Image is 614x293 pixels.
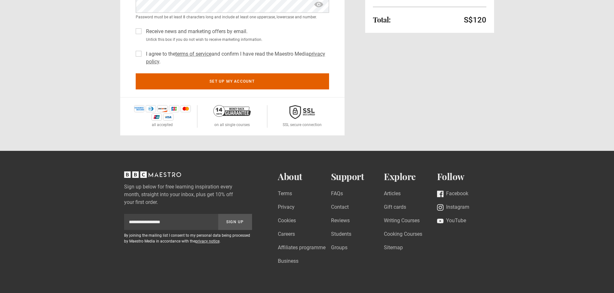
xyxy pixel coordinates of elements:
[124,214,252,230] div: Sign up to newsletter
[331,244,347,252] a: Groups
[151,114,162,121] img: unionpay
[146,105,156,112] img: diners
[278,190,292,198] a: Terms
[195,239,219,243] a: privacy notice
[136,14,329,20] small: Password must be at least 8 characters long and include at least one uppercase, lowercase and num...
[124,233,252,244] p: By joining the mailing list I consent to my personal data being processed by Maestro Media in acc...
[157,105,168,112] img: discover
[331,230,351,239] a: Students
[384,190,401,198] a: Articles
[278,230,295,239] a: Careers
[134,105,144,112] img: amex
[213,105,251,117] img: 14-day-money-back-guarantee-42d24aedb5115c0ff13b.png
[152,122,173,128] p: all accepted
[373,16,391,23] h2: Total:
[143,28,248,35] label: Receive news and marketing offers by email.
[214,122,250,128] p: on all single courses
[124,183,252,206] label: Sign up below for free learning inspiration every month, straight into your inbox, plus get 10% o...
[384,217,420,225] a: Writing Courses
[278,244,326,252] a: Affiliates programme
[331,190,343,198] a: FAQs
[136,73,329,89] button: Set up my account
[283,122,322,128] p: SSL secure connection
[331,203,349,212] a: Contact
[331,217,350,225] a: Reviews
[384,171,437,182] h2: Explore
[218,214,252,230] button: Sign Up
[384,203,406,212] a: Gift cards
[437,171,490,182] h2: Follow
[278,171,331,182] h2: About
[437,217,466,225] a: YouTube
[464,15,486,25] p: S$120
[180,105,191,112] img: mastercard
[143,50,329,66] label: I agree to the and confirm I have read the Maestro Media .
[278,217,296,225] a: Cookies
[124,171,181,178] svg: BBC Maestro, back to top
[175,51,211,57] a: terms of service
[384,230,422,239] a: Cooking Courses
[437,190,468,198] a: Facebook
[437,203,469,212] a: Instagram
[278,171,490,281] nav: Footer
[169,105,179,112] img: jcb
[143,37,329,42] small: Untick this box if you do not wish to receive marketing information.
[124,174,181,180] a: BBC Maestro, back to top
[384,244,403,252] a: Sitemap
[278,203,295,212] a: Privacy
[278,257,298,266] a: Business
[163,114,173,121] img: visa
[331,171,384,182] h2: Support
